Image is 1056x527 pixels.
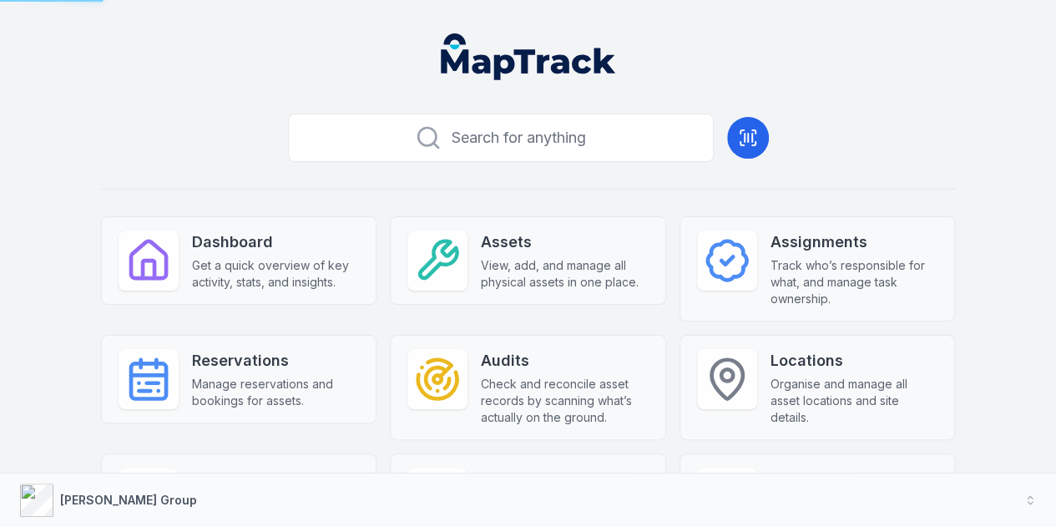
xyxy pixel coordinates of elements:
strong: [PERSON_NAME] Group [60,493,197,507]
a: AssetsView, add, and manage all physical assets in one place. [390,216,666,305]
strong: Locations [771,349,938,372]
strong: Dashboard [192,231,360,254]
span: Get a quick overview of key activity, stats, and insights. [192,257,360,291]
a: DashboardGet a quick overview of key activity, stats, and insights. [101,216,377,305]
span: Organise and manage all asset locations and site details. [771,376,938,426]
strong: Assets [481,231,649,254]
span: Manage reservations and bookings for assets. [192,376,360,409]
strong: Audits [481,349,649,372]
strong: Reservations [192,349,360,372]
a: LocationsOrganise and manage all asset locations and site details. [680,335,956,440]
span: View, add, and manage all physical assets in one place. [481,257,649,291]
strong: Forms [481,468,649,491]
span: Track who’s responsible for what, and manage task ownership. [771,257,938,307]
strong: Reports [771,468,938,491]
strong: People [192,468,360,491]
span: Search for anything [452,126,586,149]
a: AuditsCheck and reconcile asset records by scanning what’s actually on the ground. [390,335,666,440]
span: Check and reconcile asset records by scanning what’s actually on the ground. [481,376,649,426]
strong: Assignments [771,231,938,254]
a: AssignmentsTrack who’s responsible for what, and manage task ownership. [680,216,956,322]
nav: Global [414,33,643,80]
button: Search for anything [288,114,714,162]
a: ReservationsManage reservations and bookings for assets. [101,335,377,423]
